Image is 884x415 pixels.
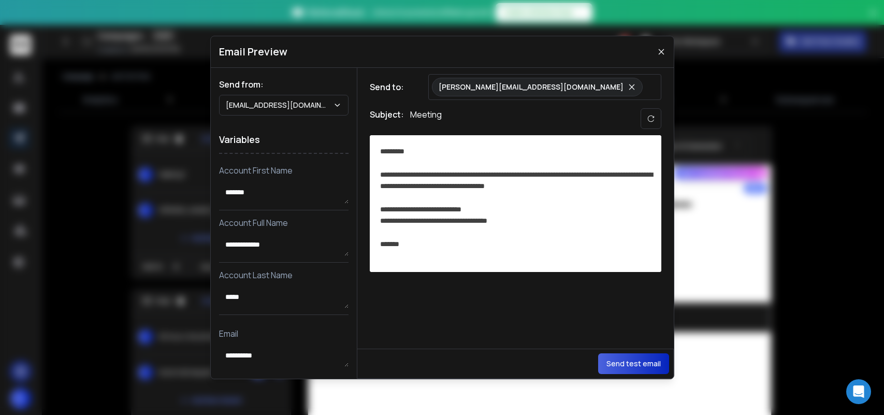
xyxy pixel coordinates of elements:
[219,327,349,340] p: Email
[439,82,624,92] p: [PERSON_NAME][EMAIL_ADDRESS][DOMAIN_NAME]
[219,78,349,91] h1: Send from:
[598,353,669,374] button: Send test email
[219,126,349,154] h1: Variables
[370,81,411,93] h1: Send to:
[219,164,349,177] p: Account First Name
[846,379,871,404] div: Open Intercom Messenger
[370,108,404,129] h1: Subject:
[410,108,442,129] p: Meeting
[219,45,287,59] h1: Email Preview
[219,217,349,229] p: Account Full Name
[226,100,333,110] p: [EMAIL_ADDRESS][DOMAIN_NAME]
[219,269,349,281] p: Account Last Name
